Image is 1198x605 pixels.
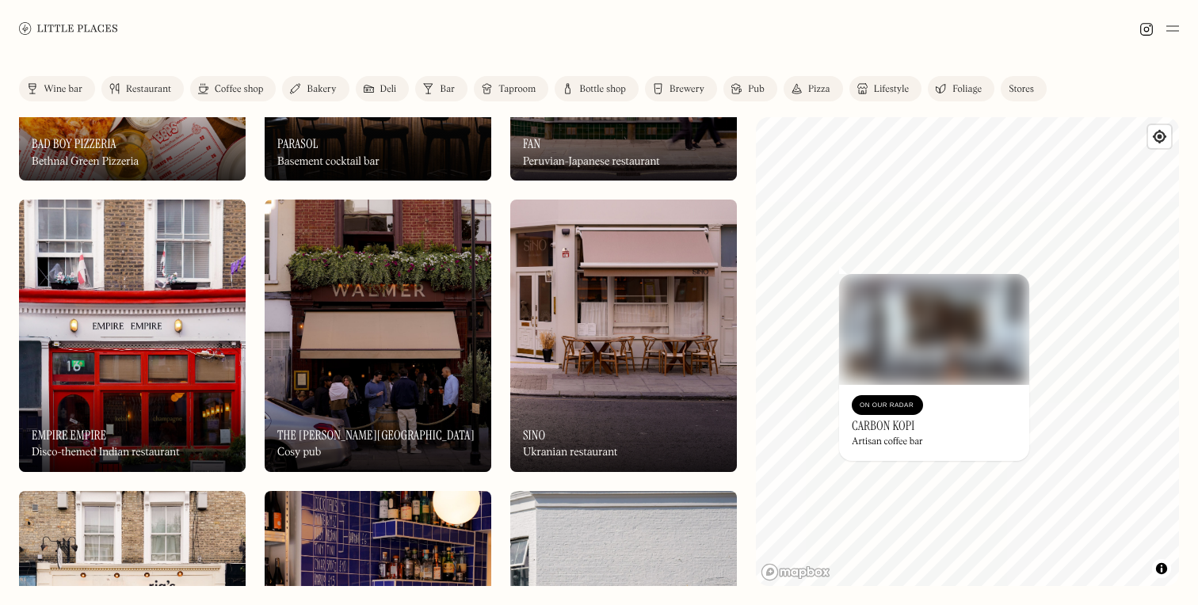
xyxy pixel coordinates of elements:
img: Sino [510,200,737,471]
div: Disco-themed Indian restaurant [32,446,179,459]
h3: Carbon Kopi [852,418,915,433]
div: Peruvian-Japanese restaurant [523,155,660,169]
h3: The [PERSON_NAME][GEOGRAPHIC_DATA] [277,428,475,443]
a: Mapbox homepage [761,563,830,581]
canvas: Map [756,117,1179,586]
a: Pub [723,76,777,101]
div: Foliage [952,85,982,94]
div: Wine bar [44,85,82,94]
div: Pub [748,85,765,94]
a: Carbon KopiCarbon KopiOn Our RadarCarbon KopiArtisan coffee bar [839,274,1029,461]
img: The Walmer Castle [265,200,491,471]
h3: Fan [523,136,540,151]
a: Stores [1001,76,1047,101]
a: Coffee shop [190,76,276,101]
div: Bakery [307,85,336,94]
div: Deli [380,85,397,94]
a: Lifestyle [849,76,921,101]
div: Bethnal Green Pizzeria [32,155,139,169]
div: Bar [440,85,455,94]
div: Ukranian restaurant [523,446,617,459]
div: Coffee shop [215,85,263,94]
div: Bottle shop [579,85,626,94]
div: Lifestyle [874,85,909,94]
a: The Walmer CastleThe Walmer CastleThe [PERSON_NAME][GEOGRAPHIC_DATA]Cosy pub [265,200,491,471]
a: Foliage [928,76,994,101]
div: Brewery [670,85,704,94]
img: Empire Empire [19,200,246,471]
a: Bar [415,76,467,101]
h3: Bad Boy Pizzeria [32,136,116,151]
a: Wine bar [19,76,95,101]
div: Basement cocktail bar [277,155,380,169]
a: Restaurant [101,76,184,101]
div: On Our Radar [860,398,915,413]
img: Carbon Kopi [839,274,1029,385]
a: Pizza [784,76,843,101]
div: Restaurant [126,85,171,94]
div: Cosy pub [277,446,321,459]
div: Artisan coffee bar [852,436,923,447]
div: Taproom [498,85,536,94]
h3: Empire Empire [32,428,106,443]
a: Taproom [474,76,548,101]
a: Bottle shop [555,76,639,101]
h3: Sino [523,428,545,443]
a: SinoSinoSinoUkranian restaurant [510,200,737,471]
a: Deli [356,76,410,101]
div: Stores [1009,85,1034,94]
a: Brewery [645,76,717,101]
span: Toggle attribution [1157,560,1166,577]
h3: Parasol [277,136,319,151]
button: Find my location [1148,125,1171,148]
a: Empire EmpireEmpire EmpireEmpire EmpireDisco-themed Indian restaurant [19,200,246,471]
a: Bakery [282,76,349,101]
div: Pizza [808,85,830,94]
button: Toggle attribution [1152,559,1171,578]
